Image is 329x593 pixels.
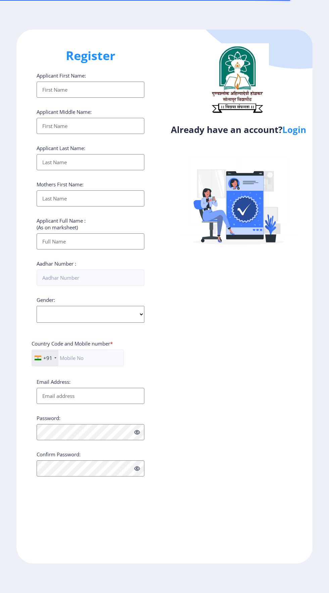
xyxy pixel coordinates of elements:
[282,124,306,136] a: Login
[37,378,70,385] label: Email Address:
[37,82,144,98] input: First Name
[37,233,144,249] input: Full Name
[37,181,84,188] label: Mothers First Name:
[37,72,86,79] label: Applicant First Name:
[32,350,124,366] input: Mobile No
[37,190,144,207] input: Last Name
[37,217,86,231] label: Applicant Full Name : (As on marksheet)
[43,355,52,361] div: +91
[170,124,308,135] h4: Already have an account?
[37,270,144,286] input: Aadhar Number
[37,415,60,421] label: Password:
[37,48,144,64] h1: Register
[205,43,269,115] img: logo
[37,118,144,134] input: First Name
[37,108,92,115] label: Applicant Middle Name:
[37,154,144,170] input: Last Name
[37,296,55,303] label: Gender:
[37,388,144,404] input: Email address
[32,350,58,366] div: India (भारत): +91
[37,451,81,458] label: Confirm Password:
[32,340,113,347] label: Country Code and Mobile number
[37,260,76,267] label: Aadhar Number :
[180,144,297,262] img: Verified-rafiki.svg
[37,145,85,151] label: Applicant Last Name:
